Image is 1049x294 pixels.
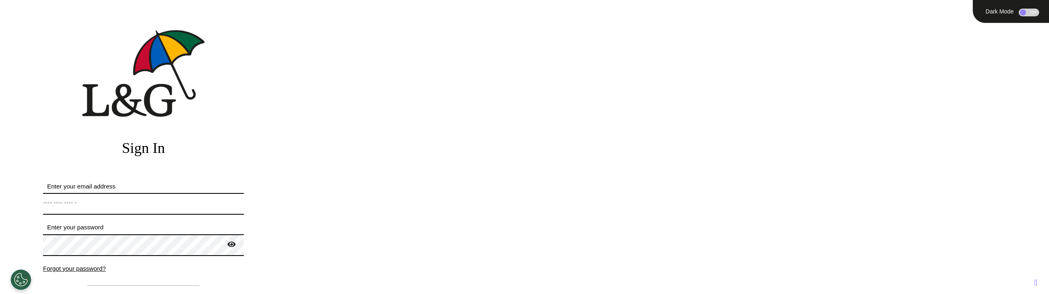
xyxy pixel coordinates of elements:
[43,139,244,157] h2: Sign In
[303,24,1049,47] div: ENGAGE.
[43,265,106,272] span: Forgot your password?
[43,223,244,232] label: Enter your password
[983,9,1017,14] div: Dark Mode
[303,47,1049,71] div: EMPOWER.
[1019,9,1039,16] div: OFF
[303,71,1049,95] div: TRANSFORM.
[11,269,31,290] button: Open Preferences
[82,30,205,117] img: company logo
[43,182,244,191] label: Enter your email address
